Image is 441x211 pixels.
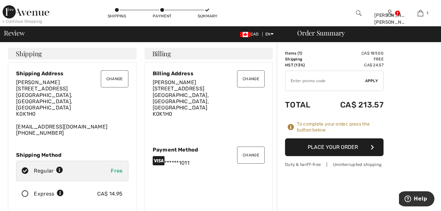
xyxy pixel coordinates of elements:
[16,79,128,136] div: [EMAIL_ADDRESS][DOMAIN_NAME] [PHONE_NUMBER]
[387,9,392,17] img: My Info
[321,94,384,116] td: CA$ 213.57
[265,32,274,36] span: EN
[297,121,384,133] div: To complete your order, press the button below.
[399,191,434,208] iframe: Opens a widget where you can find more information
[152,50,171,57] span: Billing
[285,71,365,91] input: Promo code
[289,30,437,36] div: Order Summary
[365,78,378,84] span: Apply
[285,62,321,68] td: HST (13%)
[3,5,49,18] img: 1ère Avenue
[198,13,217,19] div: Summary
[153,85,209,117] span: [STREET_ADDRESS] [GEOGRAPHIC_DATA], [GEOGRAPHIC_DATA], [GEOGRAPHIC_DATA] K0K1H0
[321,56,384,62] td: Free
[240,32,251,37] img: Canadian Dollar
[153,79,196,85] span: [PERSON_NAME]
[285,161,384,168] div: Duty & tariff-free | Uninterrupted shipping
[285,94,321,116] td: Total
[237,70,265,87] button: Change
[152,13,172,19] div: Payment
[321,50,384,56] td: CA$ 189.00
[321,62,384,68] td: CA$ 24.57
[34,190,64,198] div: Express
[240,32,261,36] span: CAD
[107,13,127,19] div: Shipping
[285,138,384,156] button: Place Your Order
[16,152,128,158] div: Shipping Method
[16,50,42,57] span: Shipping
[387,10,392,16] a: Sign In
[374,12,405,26] div: [PERSON_NAME] [PERSON_NAME]
[237,147,265,164] button: Change
[101,70,128,87] button: Change
[153,70,265,77] div: Billing Address
[299,51,301,56] span: 1
[4,30,25,36] span: Review
[97,190,123,198] div: CA$ 14.95
[405,9,435,17] a: 1
[285,56,321,62] td: Shipping
[16,70,128,77] div: Shipping Address
[418,9,423,17] img: My Bag
[34,167,63,175] div: Regular
[356,9,362,17] img: search the website
[16,85,72,117] span: [STREET_ADDRESS] [GEOGRAPHIC_DATA], [GEOGRAPHIC_DATA], [GEOGRAPHIC_DATA] K0K1H0
[16,79,60,85] span: [PERSON_NAME]
[3,18,42,24] div: < Continue Shopping
[285,50,321,56] td: Items ( )
[111,168,122,174] span: Free
[153,147,265,153] div: Payment Method
[427,10,428,16] span: 1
